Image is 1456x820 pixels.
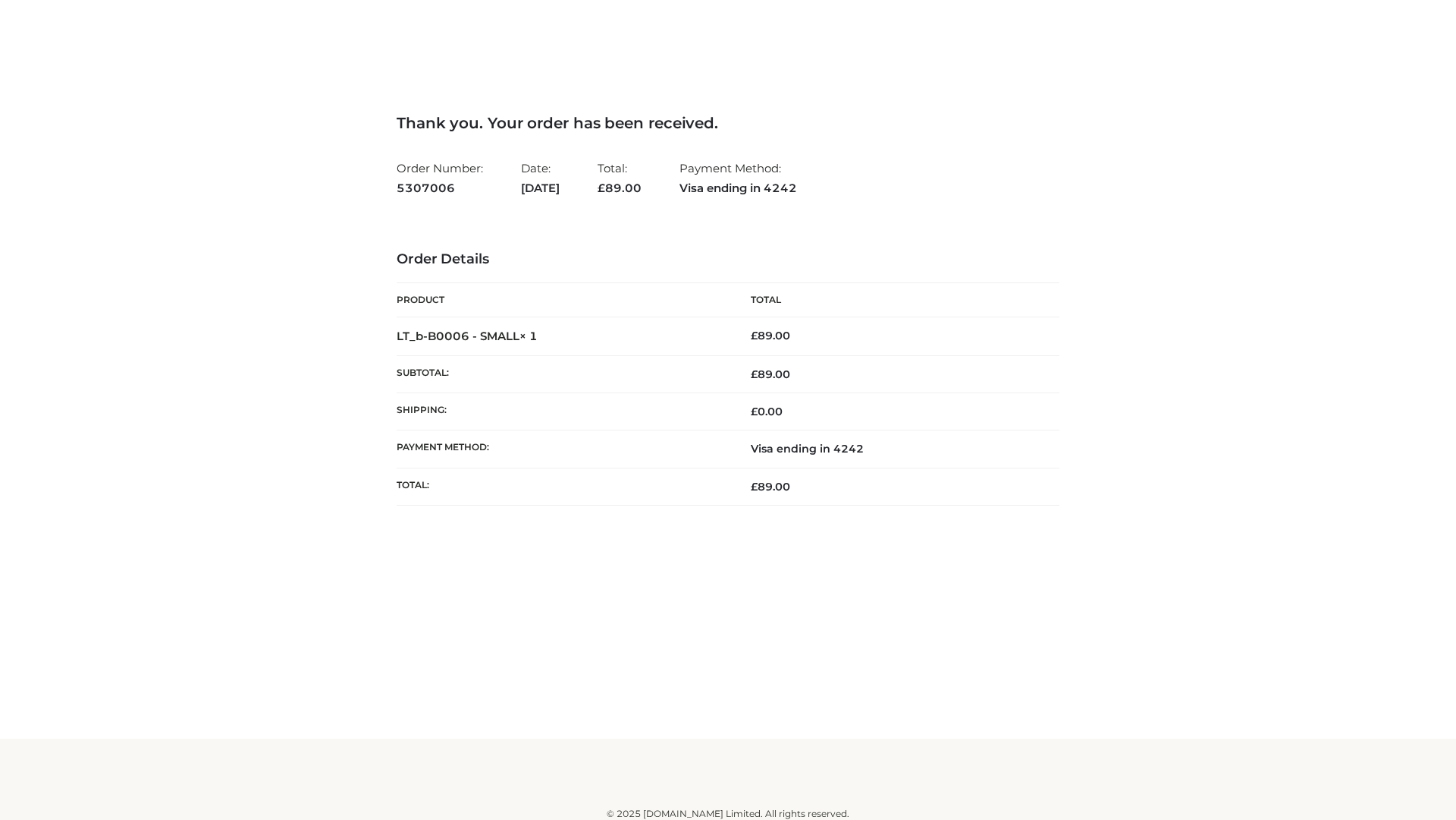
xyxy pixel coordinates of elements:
li: Total: [598,155,642,201]
th: Payment method: [397,430,728,468]
li: Order Number: [397,155,483,201]
span: £ [751,480,758,494]
th: Subtotal: [397,355,728,393]
td: Visa ending in 4242 [728,430,1059,468]
h3: Order Details [397,251,1059,268]
th: Total: [397,468,728,505]
li: Date: [521,155,560,201]
li: Payment Method: [679,155,797,201]
span: £ [598,181,605,195]
strong: Visa ending in 4242 [679,178,797,198]
strong: [DATE] [521,178,560,198]
strong: LT_b-B0006 - SMALL [397,329,538,343]
th: Product [397,283,728,317]
bdi: 89.00 [751,329,790,342]
span: 89.00 [751,367,790,381]
strong: 5307006 [397,178,483,198]
th: Total [728,283,1059,317]
span: £ [751,405,758,418]
strong: × 1 [519,329,538,343]
span: £ [751,367,758,381]
th: Shipping: [397,393,728,430]
span: 89.00 [598,181,642,195]
h3: Thank you. Your order has been received. [397,114,1059,132]
bdi: 0.00 [751,405,783,418]
span: £ [751,329,758,342]
span: 89.00 [751,480,790,494]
